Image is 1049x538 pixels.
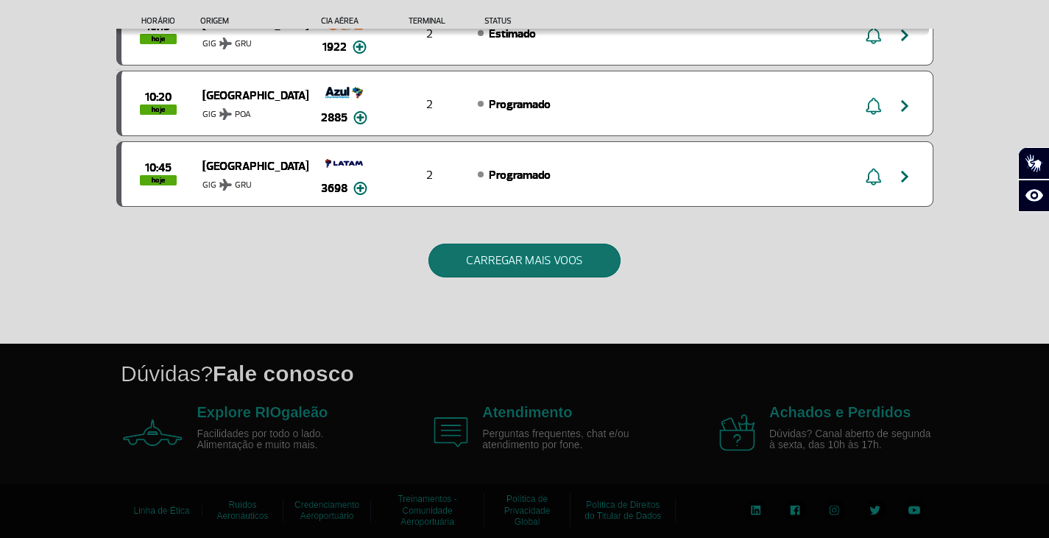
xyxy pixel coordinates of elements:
[133,500,189,521] a: Linha de Ética
[140,105,177,115] span: hoje
[584,495,661,526] a: Política de Direitos do Titular de Dados
[489,97,551,112] span: Programado
[426,97,433,112] span: 2
[202,156,297,175] span: [GEOGRAPHIC_DATA]
[896,97,914,115] img: seta-direita-painel-voo.svg
[140,175,177,185] span: hoje
[1018,147,1049,180] button: Abrir tradutor de língua de sinais.
[504,489,551,532] a: Política de Privacidade Global
[398,489,456,532] a: Treinamentos - Comunidade Aeroportuária
[235,108,251,121] span: POA
[200,16,308,26] div: ORIGEM
[489,26,536,41] span: Estimado
[896,168,914,185] img: seta-direita-painel-voo.svg
[903,499,925,521] img: YouTube
[294,495,359,526] a: Credenciamento Aeroportuário
[121,358,1049,389] h1: Dúvidas?
[1018,147,1049,212] div: Plugin de acessibilidade da Hand Talk.
[321,180,347,197] span: 3698
[489,168,551,183] span: Programado
[784,499,806,521] img: Facebook
[202,100,297,121] span: GIG
[744,499,767,521] img: LinkedIn
[381,16,477,26] div: TERMINAL
[482,404,572,420] a: Atendimento
[322,38,347,56] span: 1922
[202,85,297,105] span: [GEOGRAPHIC_DATA]
[353,182,367,195] img: mais-info-painel-voo.svg
[219,38,232,49] img: destiny_airplane.svg
[219,108,232,120] img: destiny_airplane.svg
[866,97,881,115] img: sino-painel-voo.svg
[308,16,381,26] div: CIA AÉREA
[769,404,911,420] a: Achados e Perdidos
[769,428,939,451] p: Dúvidas? Canal aberto de segunda à sexta, das 10h às 17h.
[482,428,651,451] p: Perguntas frequentes, chat e/ou atendimento por fone.
[353,111,367,124] img: mais-info-painel-voo.svg
[219,179,232,191] img: destiny_airplane.svg
[823,499,846,521] img: Instagram
[863,499,886,521] img: Twitter
[123,420,183,446] img: airplane icon
[235,179,252,192] span: GRU
[477,16,597,26] div: STATUS
[202,171,297,192] span: GIG
[202,29,297,51] span: GIG
[213,361,354,386] span: Fale conosco
[426,168,433,183] span: 2
[197,404,328,420] a: Explore RIOgaleão
[719,414,755,451] img: airplane icon
[353,40,367,54] img: mais-info-painel-voo.svg
[426,26,433,41] span: 2
[428,244,621,277] button: CARREGAR MAIS VOOS
[145,92,172,102] span: 2025-09-28 10:20:00
[434,417,468,447] img: airplane icon
[216,495,268,526] a: Ruídos Aeronáuticos
[121,16,201,26] div: HORÁRIO
[140,34,177,44] span: hoje
[145,163,172,173] span: 2025-09-28 10:45:00
[866,168,881,185] img: sino-painel-voo.svg
[235,38,252,51] span: GRU
[1018,180,1049,212] button: Abrir recursos assistivos.
[197,428,367,451] p: Facilidades por todo o lado. Alimentação e muito mais.
[321,109,347,127] span: 2885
